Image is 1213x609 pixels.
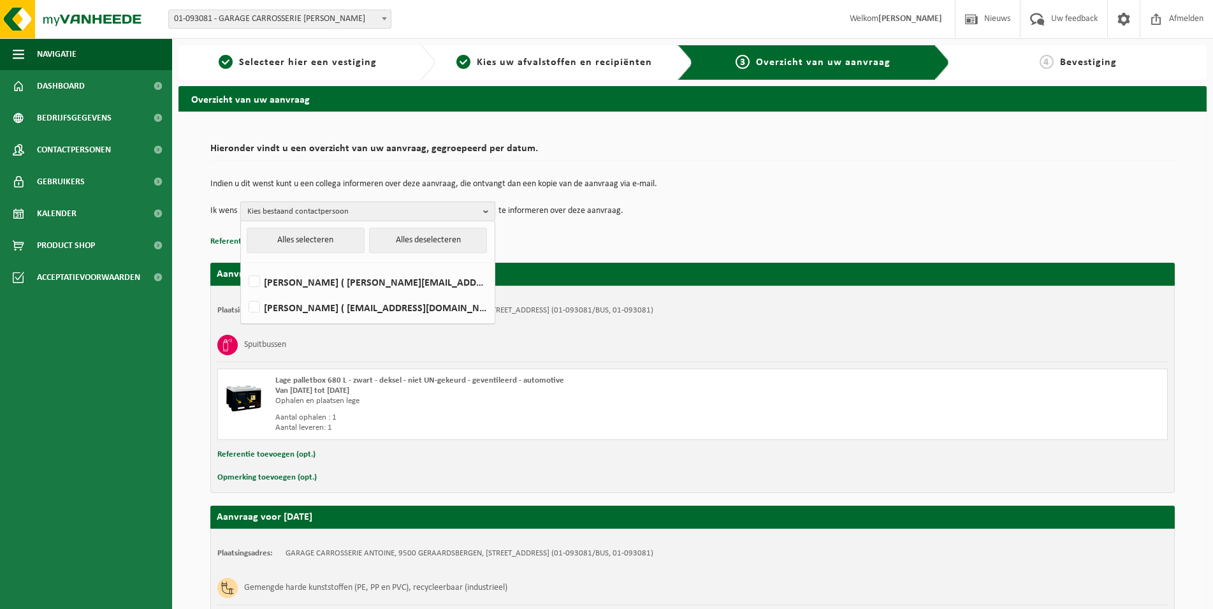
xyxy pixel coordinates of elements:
span: Gebruikers [37,166,85,198]
span: Bevestiging [1060,57,1117,68]
h2: Hieronder vindt u een overzicht van uw aanvraag, gegroepeerd per datum. [210,143,1175,161]
span: Selecteer hier een vestiging [239,57,377,68]
strong: Plaatsingsadres: [217,306,273,314]
strong: Aanvraag voor [DATE] [217,269,312,279]
span: Bedrijfsgegevens [37,102,112,134]
div: Ophalen en plaatsen lege [275,396,744,406]
a: 1Selecteer hier een vestiging [185,55,410,70]
span: Acceptatievoorwaarden [37,261,140,293]
button: Referentie toevoegen (opt.) [217,446,316,463]
h3: Gemengde harde kunststoffen (PE, PP en PVC), recycleerbaar (industrieel) [244,578,507,598]
img: PB-LB-0680-HPE-BK-31.png [224,376,263,414]
span: Kies bestaand contactpersoon [247,202,478,221]
div: Aantal leveren: 1 [275,423,744,433]
span: Navigatie [37,38,76,70]
p: Ik wens [210,202,237,221]
label: [PERSON_NAME] ( [PERSON_NAME][EMAIL_ADDRESS][DOMAIN_NAME] ) [246,272,488,291]
span: Kalender [37,198,76,230]
h3: Spuitbussen [244,335,286,355]
button: Alles deselecteren [369,228,487,253]
label: [PERSON_NAME] ( [EMAIL_ADDRESS][DOMAIN_NAME] ) [246,298,488,317]
strong: Aanvraag voor [DATE] [217,512,312,522]
span: Product Shop [37,230,95,261]
a: 2Kies uw afvalstoffen en recipiënten [442,55,667,70]
strong: [PERSON_NAME] [878,14,942,24]
span: Overzicht van uw aanvraag [756,57,890,68]
span: 01-093081 - GARAGE CARROSSERIE ANTOINE - GERAARDSBERGEN [168,10,391,29]
h2: Overzicht van uw aanvraag [178,86,1207,111]
span: 3 [736,55,750,69]
p: Indien u dit wenst kunt u een collega informeren over deze aanvraag, die ontvangt dan een kopie v... [210,180,1175,189]
button: Referentie toevoegen (opt.) [210,233,309,250]
span: Contactpersonen [37,134,111,166]
button: Opmerking toevoegen (opt.) [217,469,317,486]
span: 2 [456,55,470,69]
p: te informeren over deze aanvraag. [498,202,623,221]
strong: Van [DATE] tot [DATE] [275,386,349,395]
span: Lage palletbox 680 L - zwart - deksel - niet UN-gekeurd - geventileerd - automotive [275,376,564,385]
div: Aantal ophalen : 1 [275,413,744,423]
button: Alles selecteren [247,228,365,253]
td: GARAGE CARROSSERIE ANTOINE, 9500 GERAARDSBERGEN, [STREET_ADDRESS] (01-093081/BUS, 01-093081) [286,548,653,559]
span: 4 [1040,55,1054,69]
span: Dashboard [37,70,85,102]
span: 01-093081 - GARAGE CARROSSERIE ANTOINE - GERAARDSBERGEN [169,10,391,28]
button: Kies bestaand contactpersoon [240,202,495,221]
strong: Plaatsingsadres: [217,549,273,557]
span: 1 [219,55,233,69]
span: Kies uw afvalstoffen en recipiënten [477,57,652,68]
